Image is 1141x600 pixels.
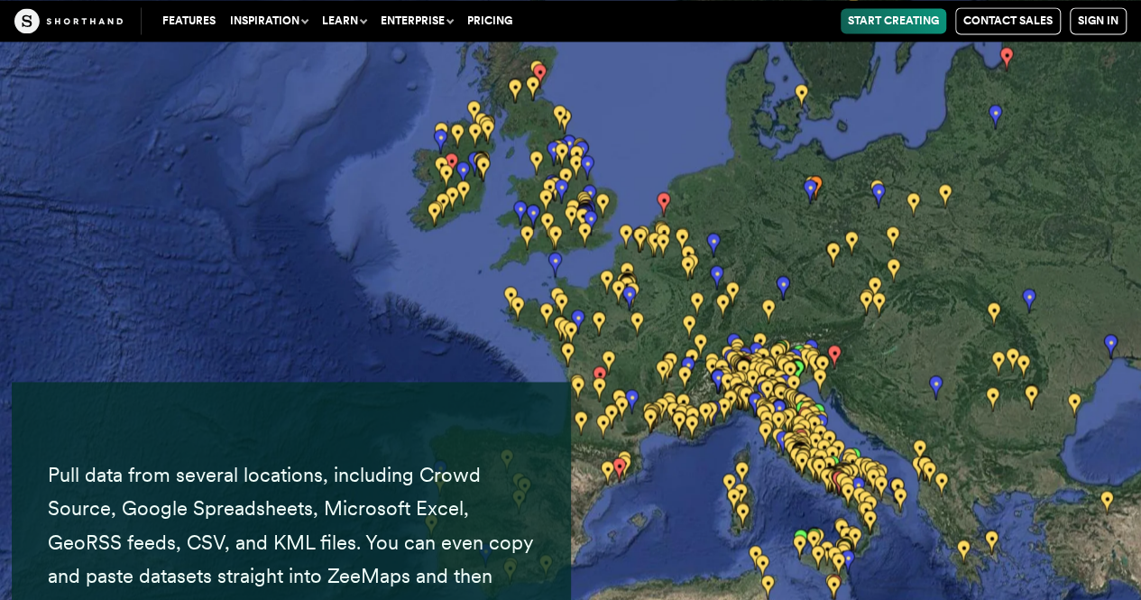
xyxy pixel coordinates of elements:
button: Enterprise [373,8,460,33]
button: Learn [315,8,373,33]
a: Features [155,8,223,33]
a: Pricing [460,8,520,33]
a: Sign in [1070,7,1127,34]
a: Start Creating [841,8,946,33]
button: Inspiration [223,8,315,33]
a: Contact Sales [955,7,1061,34]
img: The Craft [14,8,123,33]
